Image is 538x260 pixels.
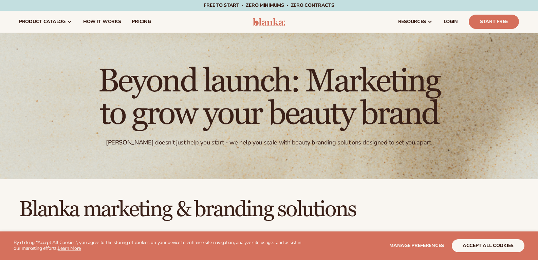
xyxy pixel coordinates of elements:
a: resources [393,11,438,33]
span: How It Works [83,19,121,24]
a: Start Free [469,15,519,29]
a: product catalog [14,11,78,33]
span: pricing [132,19,151,24]
span: LOGIN [444,19,458,24]
button: Manage preferences [389,239,444,252]
h1: Beyond launch: Marketing to grow your beauty brand [82,65,456,131]
a: How It Works [78,11,127,33]
a: pricing [126,11,156,33]
a: Learn More [58,245,81,252]
div: [PERSON_NAME] doesn't just help you start - we help you scale with beauty branding solutions desi... [106,139,432,146]
p: By clicking "Accept All Cookies", you agree to the storing of cookies on your device to enhance s... [14,240,302,252]
button: accept all cookies [452,239,524,252]
a: LOGIN [438,11,463,33]
span: resources [398,19,426,24]
span: product catalog [19,19,66,24]
img: logo [253,18,285,26]
span: Manage preferences [389,242,444,249]
span: Free to start · ZERO minimums · ZERO contracts [204,2,334,8]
